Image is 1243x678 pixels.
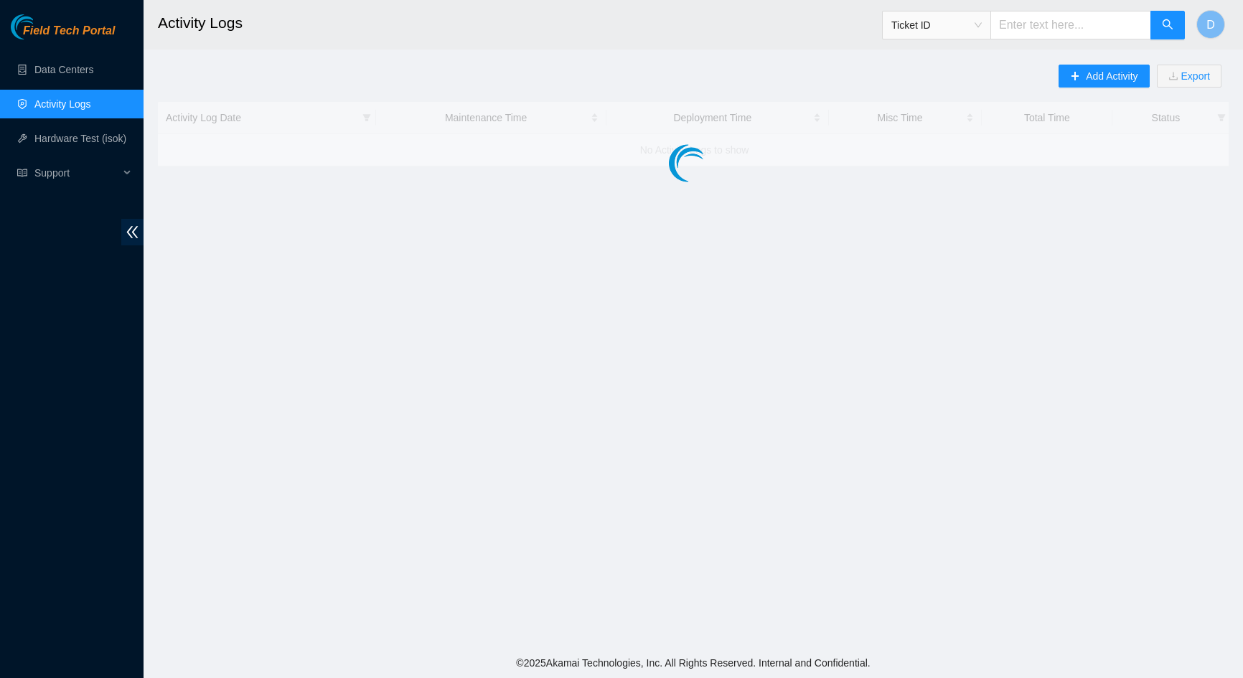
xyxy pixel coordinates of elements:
[34,98,91,110] a: Activity Logs
[17,168,27,178] span: read
[1086,68,1138,84] span: Add Activity
[34,159,119,187] span: Support
[1162,19,1173,32] span: search
[1059,65,1149,88] button: plusAdd Activity
[34,64,93,75] a: Data Centers
[11,26,115,44] a: Akamai TechnologiesField Tech Portal
[1157,65,1221,88] button: downloadExport
[1150,11,1185,39] button: search
[990,11,1151,39] input: Enter text here...
[23,24,115,38] span: Field Tech Portal
[1206,16,1215,34] span: D
[11,14,72,39] img: Akamai Technologies
[891,14,982,36] span: Ticket ID
[34,133,126,144] a: Hardware Test (isok)
[1070,71,1080,83] span: plus
[144,648,1243,678] footer: © 2025 Akamai Technologies, Inc. All Rights Reserved. Internal and Confidential.
[1196,10,1225,39] button: D
[121,219,144,245] span: double-left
